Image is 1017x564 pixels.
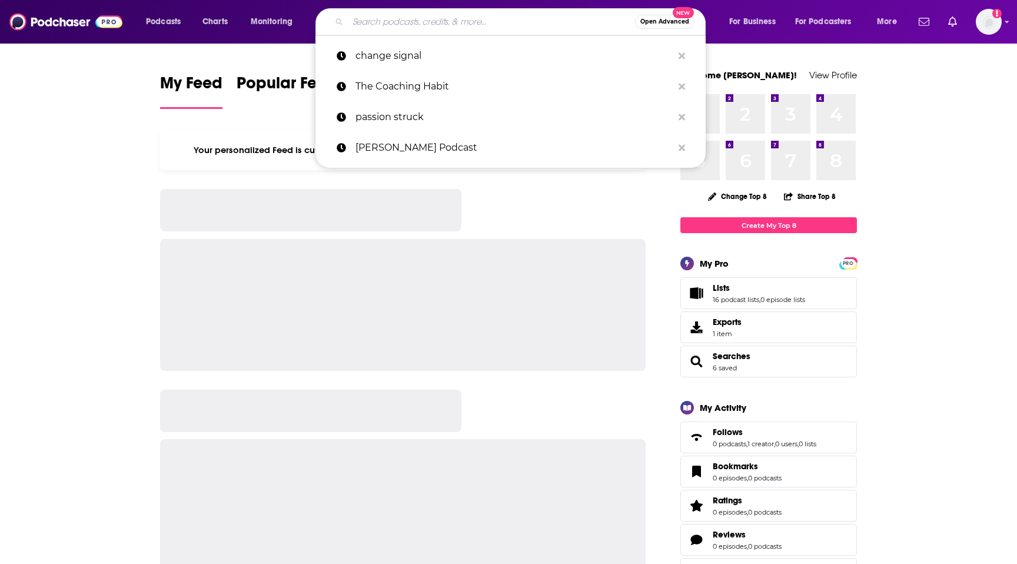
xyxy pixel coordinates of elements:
[759,296,760,304] span: ,
[976,9,1002,35] button: Show profile menu
[713,427,816,437] a: Follows
[251,14,293,30] span: Monitoring
[355,71,673,102] p: The Coaching Habit
[355,41,673,71] p: change signal
[684,463,708,480] a: Bookmarks
[747,508,748,516] span: ,
[713,529,746,540] span: Reviews
[673,7,694,18] span: New
[684,353,708,370] a: Searches
[242,12,308,31] button: open menu
[809,69,857,81] a: View Profile
[713,330,742,338] span: 1 item
[684,319,708,336] span: Exports
[195,12,235,31] a: Charts
[713,317,742,327] span: Exports
[160,73,222,100] span: My Feed
[713,351,750,361] a: Searches
[713,283,805,293] a: Lists
[976,9,1002,35] img: User Profile
[729,14,776,30] span: For Business
[355,102,673,132] p: passion struck
[976,9,1002,35] span: Logged in as cduhigg
[713,427,743,437] span: Follows
[713,364,737,372] a: 6 saved
[783,185,836,208] button: Share Top 8
[943,12,962,32] a: Show notifications dropdown
[146,14,181,30] span: Podcasts
[877,14,897,30] span: More
[348,12,635,31] input: Search podcasts, credits, & more...
[160,130,646,170] div: Your personalized Feed is curated based on the Podcasts, Creators, Users, and Lists that you Follow.
[841,258,855,267] a: PRO
[160,73,222,109] a: My Feed
[713,495,782,506] a: Ratings
[237,73,337,100] span: Popular Feed
[327,8,717,35] div: Search podcasts, credits, & more...
[760,296,805,304] a: 0 episode lists
[774,440,775,448] span: ,
[748,542,782,550] a: 0 podcasts
[9,11,122,33] img: Podchaser - Follow, Share and Rate Podcasts
[799,440,816,448] a: 0 lists
[775,440,797,448] a: 0 users
[746,440,747,448] span: ,
[680,422,857,453] span: Follows
[355,132,673,163] p: Emma Grede Podcast
[747,474,748,482] span: ,
[700,258,729,269] div: My Pro
[315,41,706,71] a: change signal
[795,14,852,30] span: For Podcasters
[680,69,797,81] a: Welcome [PERSON_NAME]!
[680,490,857,522] span: Ratings
[237,73,337,109] a: Popular Feed
[680,217,857,233] a: Create My Top 8
[787,12,869,31] button: open menu
[914,12,934,32] a: Show notifications dropdown
[713,474,747,482] a: 0 episodes
[680,311,857,343] a: Exports
[680,456,857,487] span: Bookmarks
[713,495,742,506] span: Ratings
[315,132,706,163] a: [PERSON_NAME] Podcast
[721,12,790,31] button: open menu
[680,277,857,309] span: Lists
[138,12,196,31] button: open menu
[635,15,694,29] button: Open AdvancedNew
[713,542,747,550] a: 0 episodes
[713,461,758,472] span: Bookmarks
[713,440,746,448] a: 0 podcasts
[202,14,228,30] span: Charts
[713,529,782,540] a: Reviews
[680,524,857,556] span: Reviews
[700,402,746,413] div: My Activity
[841,259,855,268] span: PRO
[684,532,708,548] a: Reviews
[869,12,912,31] button: open menu
[701,189,774,204] button: Change Top 8
[684,285,708,301] a: Lists
[747,542,748,550] span: ,
[684,429,708,446] a: Follows
[315,71,706,102] a: The Coaching Habit
[992,9,1002,18] svg: Add a profile image
[315,102,706,132] a: passion struck
[713,508,747,516] a: 0 episodes
[680,346,857,377] span: Searches
[747,440,774,448] a: 1 creator
[713,283,730,293] span: Lists
[748,508,782,516] a: 0 podcasts
[684,497,708,514] a: Ratings
[640,19,689,25] span: Open Advanced
[797,440,799,448] span: ,
[713,461,782,472] a: Bookmarks
[748,474,782,482] a: 0 podcasts
[713,296,759,304] a: 16 podcast lists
